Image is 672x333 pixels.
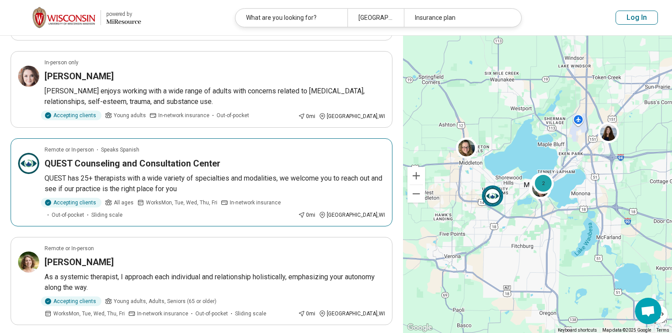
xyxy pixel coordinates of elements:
[114,199,134,207] span: All ages
[45,256,114,268] h3: [PERSON_NAME]
[41,198,101,207] div: Accepting clients
[14,7,141,28] a: University of Wisconsin-Madisonpowered by
[45,272,385,293] p: As a systemic therapist, I approach each individual and relationship holistically, emphasizing yo...
[319,310,385,318] div: [GEOGRAPHIC_DATA] , WI
[319,112,385,120] div: [GEOGRAPHIC_DATA] , WI
[45,173,385,194] p: QUEST has 25+ therapists with a wide variety of specialties and modalities, we welcome you to rea...
[53,310,125,318] span: Works Mon, Tue, Wed, Thu, Fri
[41,111,101,120] div: Accepting clients
[41,296,101,306] div: Accepting clients
[137,310,188,318] span: In-network insurance
[235,9,347,27] div: What are you looking for?
[404,9,516,27] div: Insurance plan
[106,10,141,18] div: powered by
[114,111,146,119] span: Young adults
[52,211,84,219] span: Out-of-pocket
[529,178,550,199] div: 3
[45,70,114,82] h3: [PERSON_NAME]
[602,328,651,333] span: Map data ©2025 Google
[298,112,315,120] div: 0 mi
[146,199,217,207] span: Works Mon, Tue, Wed, Thu, Fri
[101,146,139,154] span: Speaks Spanish
[298,310,315,318] div: 0 mi
[407,185,425,203] button: Zoom out
[158,111,209,119] span: In-network insurance
[45,59,78,67] p: In-person only
[33,7,95,28] img: University of Wisconsin-Madison
[45,244,94,252] p: Remote or In-person
[407,167,425,185] button: Zoom in
[235,310,266,318] span: Sliding scale
[114,297,217,305] span: Young adults, Adults, Seniors (65 or older)
[230,199,281,207] span: In-network insurance
[195,310,228,318] span: Out-of-pocket
[91,211,123,219] span: Sliding scale
[533,173,554,194] div: 2
[616,11,658,25] button: Log In
[635,298,661,324] div: Open chat
[45,146,94,154] p: Remote or In-person
[45,86,385,107] p: [PERSON_NAME] enjoys working with a wide range of adults with concerns related to [MEDICAL_DATA],...
[347,9,403,27] div: [GEOGRAPHIC_DATA], [GEOGRAPHIC_DATA]
[657,328,669,333] a: Terms (opens in new tab)
[298,211,315,219] div: 0 mi
[217,111,249,119] span: Out-of-pocket
[45,157,220,170] h3: QUEST Counseling and Consultation Center
[319,211,385,219] div: [GEOGRAPHIC_DATA] , WI
[530,178,551,199] div: 2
